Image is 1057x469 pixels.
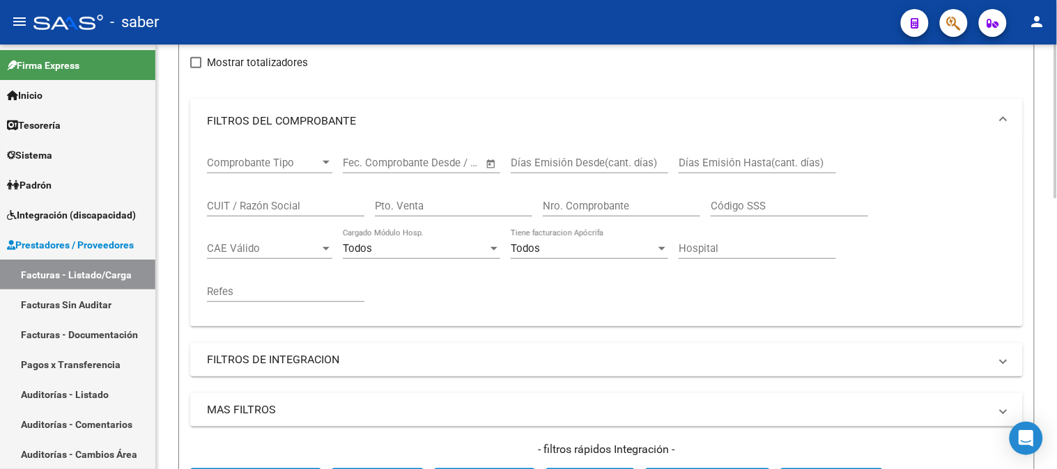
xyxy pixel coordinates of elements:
[190,143,1023,326] div: FILTROS DEL COMPROBANTE
[190,343,1023,376] mat-expansion-panel-header: FILTROS DE INTEGRACION
[190,393,1023,427] mat-expansion-panel-header: MAS FILTROS
[7,177,52,193] span: Padrón
[190,99,1023,143] mat-expansion-panel-header: FILTROS DEL COMPROBANTE
[207,54,308,71] span: Mostrar totalizadores
[190,442,1023,457] h4: - filtros rápidos Integración -
[7,88,43,103] span: Inicio
[343,242,372,255] span: Todos
[7,148,52,163] span: Sistema
[484,156,500,172] button: Open calendar
[412,157,479,169] input: Fecha fin
[7,118,61,133] span: Tesorería
[207,402,989,418] mat-panel-title: MAS FILTROS
[207,352,989,367] mat-panel-title: FILTROS DE INTEGRACION
[1029,13,1046,30] mat-icon: person
[207,242,320,255] span: CAE Válido
[1010,422,1043,455] div: Open Intercom Messenger
[511,242,540,255] span: Todos
[7,207,136,223] span: Integración (discapacidad)
[7,237,134,253] span: Prestadores / Proveedores
[7,58,79,73] span: Firma Express
[110,7,159,38] span: - saber
[11,13,28,30] mat-icon: menu
[207,157,320,169] span: Comprobante Tipo
[207,113,989,129] mat-panel-title: FILTROS DEL COMPROBANTE
[343,157,399,169] input: Fecha inicio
